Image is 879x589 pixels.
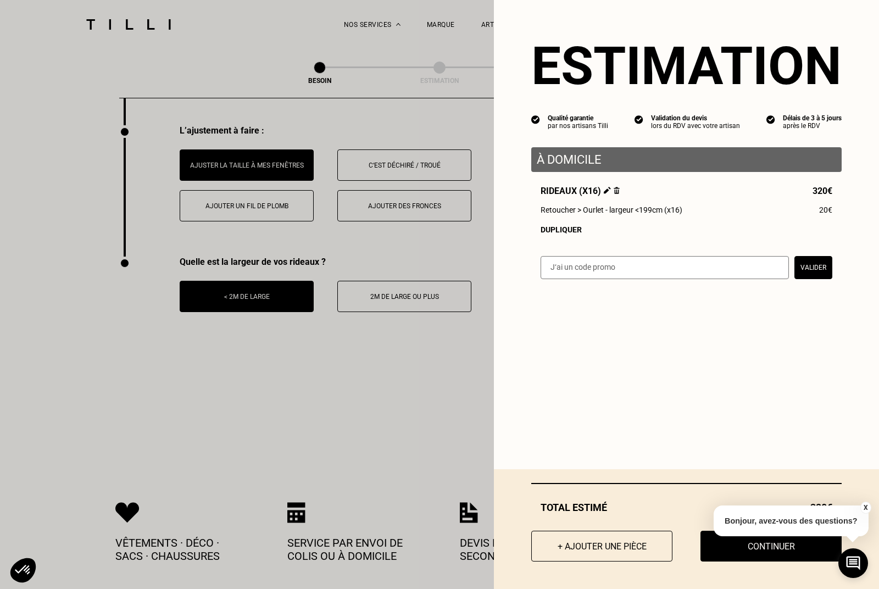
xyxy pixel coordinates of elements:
img: Supprimer [614,187,620,194]
div: Qualité garantie [548,114,608,122]
span: 320€ [813,186,832,196]
button: X [860,502,871,514]
input: J‘ai un code promo [541,256,789,279]
div: Validation du devis [651,114,740,122]
img: icon list info [766,114,775,124]
div: après le RDV [783,122,842,130]
span: 20€ [819,205,832,214]
img: icon list info [531,114,540,124]
button: Valider [794,256,832,279]
span: Retoucher > Ourlet - largeur <199cm (x16) [541,205,682,214]
div: Délais de 3 à 5 jours [783,114,842,122]
button: Continuer [700,531,842,562]
div: Total estimé [531,502,842,513]
span: Rideaux (x16) [541,186,620,196]
button: + Ajouter une pièce [531,531,672,562]
p: À domicile [537,153,836,166]
div: par nos artisans Tilli [548,122,608,130]
img: icon list info [635,114,643,124]
img: Éditer [604,187,611,194]
section: Estimation [531,35,842,97]
div: Dupliquer [541,225,832,234]
div: lors du RDV avec votre artisan [651,122,740,130]
p: Bonjour, avez-vous des questions? [714,505,869,536]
